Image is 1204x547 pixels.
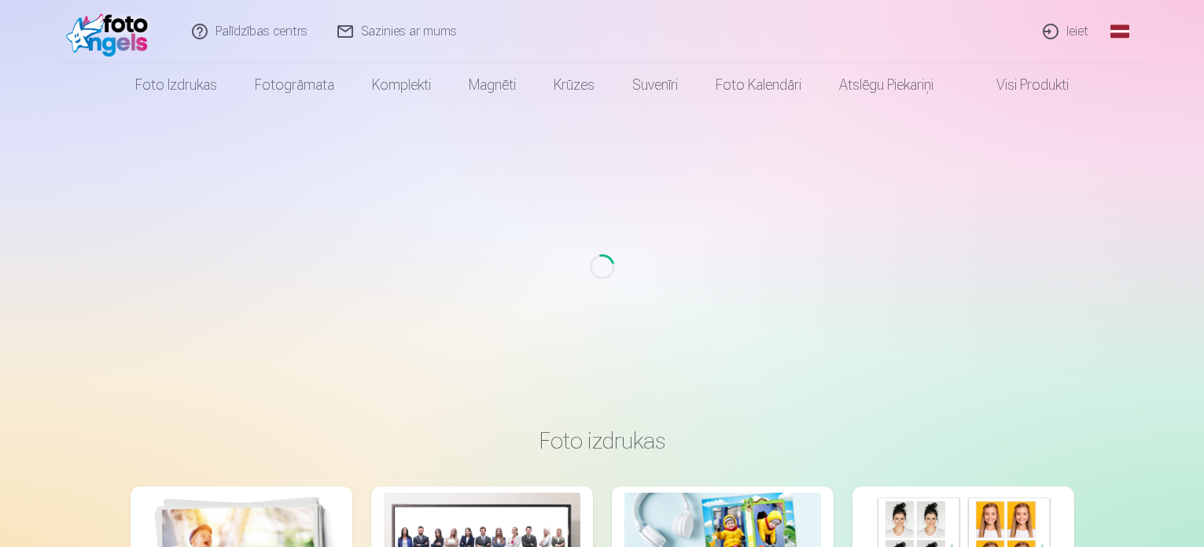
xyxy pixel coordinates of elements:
h3: Foto izdrukas [143,427,1062,455]
a: Krūzes [535,63,613,107]
a: Fotogrāmata [236,63,353,107]
a: Visi produkti [952,63,1088,107]
a: Atslēgu piekariņi [820,63,952,107]
a: Foto kalendāri [697,63,820,107]
a: Magnēti [450,63,535,107]
a: Komplekti [353,63,450,107]
a: Foto izdrukas [116,63,236,107]
a: Suvenīri [613,63,697,107]
img: /fa1 [66,6,156,57]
